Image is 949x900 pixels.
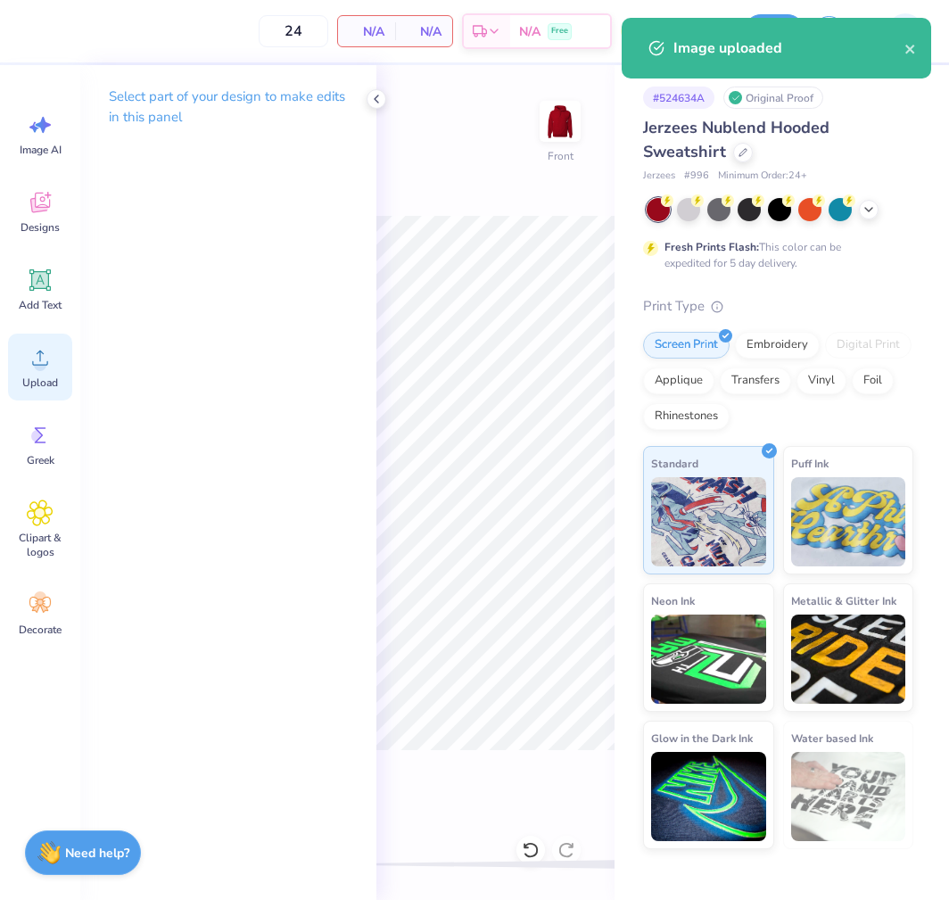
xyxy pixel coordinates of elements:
[643,169,675,184] span: Jerzees
[852,367,894,394] div: Foil
[791,752,906,841] img: Water based Ink
[651,729,753,747] span: Glow in the Dark Ink
[11,531,70,559] span: Clipart & logos
[643,117,829,162] span: Jerzees Nublend Hooded Sweatshirt
[664,240,759,254] strong: Fresh Prints Flash:
[643,403,730,430] div: Rhinestones
[791,477,906,566] img: Puff Ink
[651,591,695,610] span: Neon Ink
[519,22,541,41] span: N/A
[735,332,820,359] div: Embroidery
[673,37,904,59] div: Image uploaded
[723,87,823,109] div: Original Proof
[21,220,60,235] span: Designs
[664,239,884,271] div: This color can be expedited for 5 day delivery.
[791,615,906,704] img: Metallic & Glitter Ink
[643,332,730,359] div: Screen Print
[643,367,714,394] div: Applique
[651,615,766,704] img: Neon Ink
[349,22,384,41] span: N/A
[551,25,568,37] span: Free
[27,453,54,467] span: Greek
[651,752,766,841] img: Glow in the Dark Ink
[887,13,923,49] img: Kent Everic Delos Santos
[109,87,348,128] p: Select part of your design to make edits in this panel
[20,143,62,157] span: Image AI
[904,37,917,59] button: close
[548,148,574,164] div: Front
[19,623,62,637] span: Decorate
[643,296,913,317] div: Print Type
[684,169,709,184] span: # 996
[791,454,829,473] span: Puff Ink
[259,15,328,47] input: – –
[858,13,931,49] a: KE
[651,454,698,473] span: Standard
[542,103,578,139] img: Front
[406,22,441,41] span: N/A
[791,591,896,610] span: Metallic & Glitter Ink
[22,376,58,390] span: Upload
[651,477,766,566] img: Standard
[648,13,735,49] input: Untitled Design
[718,169,807,184] span: Minimum Order: 24 +
[720,367,791,394] div: Transfers
[791,729,873,747] span: Water based Ink
[65,845,129,862] strong: Need help?
[19,298,62,312] span: Add Text
[796,367,846,394] div: Vinyl
[643,87,714,109] div: # 524634A
[825,332,912,359] div: Digital Print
